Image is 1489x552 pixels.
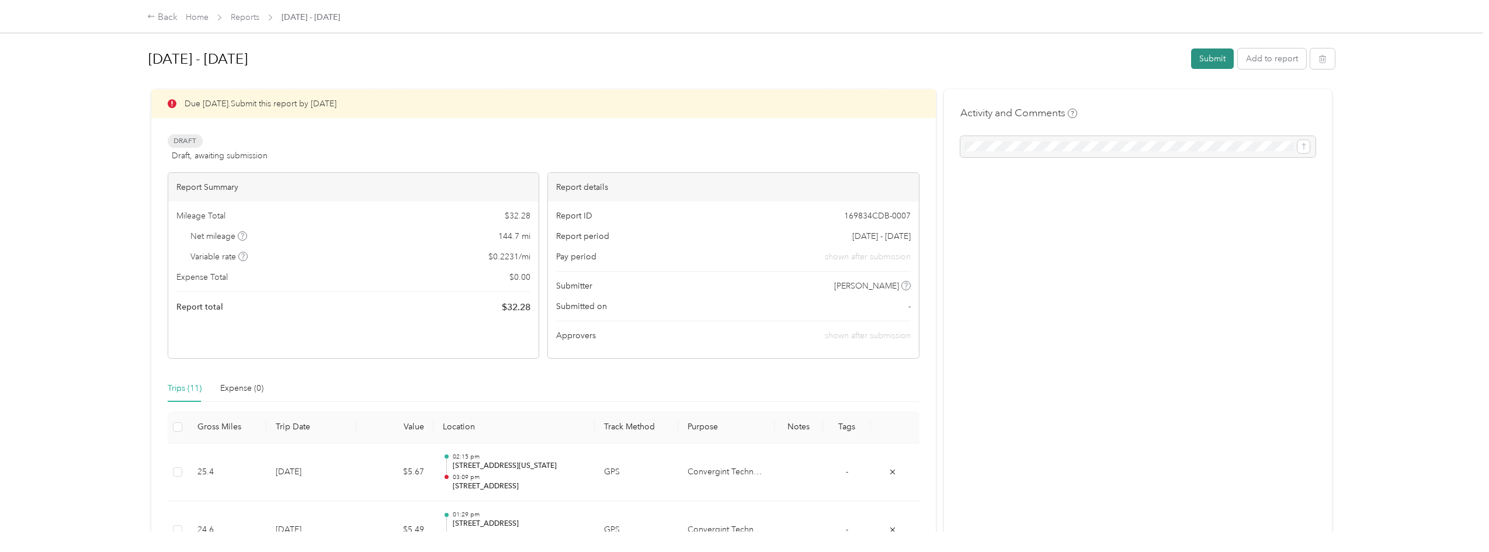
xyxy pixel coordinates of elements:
span: Expense Total [176,271,228,283]
span: - [908,300,911,313]
span: Report period [556,230,609,242]
span: [DATE] - [DATE] [282,11,340,23]
div: Report details [548,173,919,202]
span: 144.7 mi [498,230,530,242]
th: Track Method [595,411,678,443]
div: Trips (11) [168,382,202,395]
span: Variable rate [190,251,248,263]
span: $ 0.2231 / mi [488,251,530,263]
a: Home [186,12,209,22]
div: Due [DATE]. Submit this report by [DATE] [151,89,936,118]
p: 03:09 pm [453,473,585,481]
span: Report ID [556,210,592,222]
div: Expense (0) [220,382,263,395]
th: Purpose [678,411,775,443]
div: Back [147,11,178,25]
span: Mileage Total [176,210,225,222]
td: 25.4 [188,443,266,502]
p: [STREET_ADDRESS] [453,519,585,529]
span: Approvers [556,329,596,342]
span: Submitted on [556,300,607,313]
span: Draft, awaiting submission [172,150,268,162]
button: Add to report [1238,48,1306,69]
span: Net mileage [190,230,247,242]
span: [PERSON_NAME] [834,280,899,292]
span: Pay period [556,251,596,263]
p: 01:29 pm [453,511,585,519]
td: Convergint Technologies [678,443,775,502]
p: [STREET_ADDRESS] [453,481,585,492]
th: Gross Miles [188,411,266,443]
span: Draft [168,134,203,148]
span: $ 32.28 [505,210,530,222]
p: 02:15 pm [453,453,585,461]
span: [DATE] - [DATE] [852,230,911,242]
span: $ 32.28 [502,300,530,314]
button: Submit [1191,48,1234,69]
span: shown after submission [825,331,911,341]
td: GPS [595,443,678,502]
p: [STREET_ADDRESS][US_STATE] [453,461,585,471]
h4: Activity and Comments [960,106,1077,120]
span: - [846,525,848,534]
h1: Aug 1 - 31, 2025 [148,45,1183,73]
div: Report Summary [168,173,539,202]
td: $5.67 [356,443,433,502]
span: - [846,467,848,477]
th: Notes [775,411,823,443]
span: Submitter [556,280,592,292]
span: 169834CDB-0007 [844,210,911,222]
th: Value [356,411,433,443]
td: [DATE] [266,443,356,502]
a: Reports [231,12,259,22]
th: Location [433,411,594,443]
iframe: Everlance-gr Chat Button Frame [1424,487,1489,552]
th: Tags [823,411,872,443]
span: shown after submission [825,251,911,263]
span: $ 0.00 [509,271,530,283]
span: Report total [176,301,223,313]
th: Trip Date [266,411,356,443]
p: 01:59 pm [453,531,585,539]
